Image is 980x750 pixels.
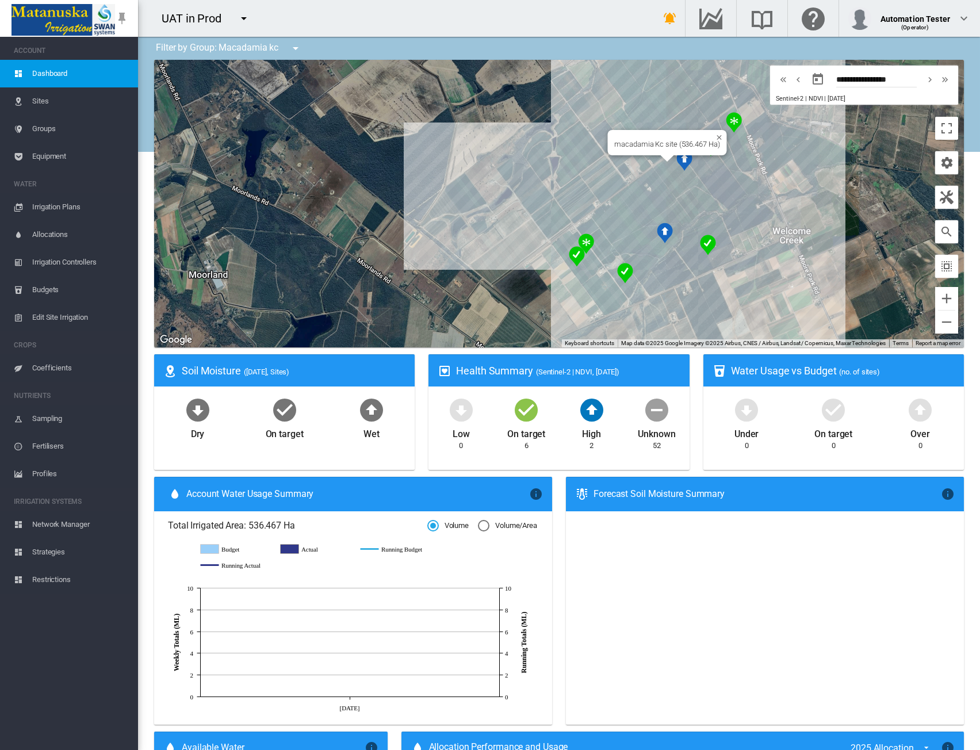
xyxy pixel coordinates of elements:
a: Report a map error [916,340,960,346]
md-icon: icon-checkbox-marked-circle [271,396,298,423]
tspan: 8 [505,607,508,614]
tspan: 4 [190,650,194,657]
md-icon: icon-chevron-left [792,72,805,86]
md-radio-button: Volume [427,521,469,531]
span: Sentinel-2 | NDVI [776,95,822,102]
md-icon: Go to the Data Hub [697,12,725,25]
span: Fertilisers [32,433,129,460]
md-icon: icon-arrow-up-bold-circle [358,396,385,423]
span: (no. of sites) [839,368,880,376]
tspan: 2 [190,672,193,679]
md-icon: icon-information [529,487,543,501]
g: Budget [201,544,269,554]
div: Dry [191,423,205,441]
span: Network Manager [32,511,129,538]
div: Soil Moisture [182,363,405,378]
span: ([DATE], Sites) [244,368,290,376]
md-icon: icon-arrow-down-bold-circle [447,396,475,423]
g: Actual [281,544,349,554]
div: Over [910,423,930,441]
span: Budgets [32,276,129,304]
div: 0 [832,441,836,451]
md-icon: icon-arrow-down-bold-circle [184,396,212,423]
button: Zoom in [935,287,958,310]
tspan: 2 [505,672,508,679]
md-icon: icon-heart-box-outline [438,364,451,378]
span: Dashboard [32,60,129,87]
div: NDVI: Macadamia Kc 7 [657,223,673,243]
md-icon: icon-cog [940,156,954,170]
md-icon: icon-menu-down [289,41,303,55]
tspan: Running Totals (ML) [520,611,528,673]
span: | [DATE] [824,95,845,102]
div: On target [507,423,545,441]
div: NDVI: Macadamia Kc 1 [569,246,585,267]
span: Account Water Usage Summary [186,488,529,500]
md-icon: icon-chevron-double-left [777,72,790,86]
md-icon: icon-menu-down [237,12,251,25]
md-icon: icon-cup-water [713,364,726,378]
span: IRRIGATION SYSTEMS [14,492,129,511]
button: Keyboard shortcuts [565,339,614,347]
md-icon: Click here for help [799,12,827,25]
span: NUTRIENTS [14,387,129,405]
div: On target [266,423,304,441]
md-radio-button: Volume/Area [478,521,537,531]
md-icon: icon-chevron-down [957,12,971,25]
tspan: [DATE] [340,704,360,711]
span: ACCOUNT [14,41,129,60]
span: Sampling [32,405,129,433]
tspan: Weekly Totals (ML) [173,614,181,671]
md-icon: icon-chevron-double-right [939,72,951,86]
md-icon: icon-select-all [940,259,954,273]
button: icon-chevron-double-right [937,72,952,86]
circle: Running Actual Sep 16 0 [347,694,352,699]
div: Under [734,423,759,441]
div: NDVI: Macadamia kc 5 [676,150,692,171]
md-icon: icon-arrow-up-bold-circle [906,396,934,423]
tspan: 0 [190,694,194,701]
div: UAT in Prod [162,10,232,26]
button: icon-select-all [935,255,958,278]
md-icon: icon-pin [115,12,129,25]
button: icon-bell-ring [659,7,682,30]
span: Edit Site Irrigation [32,304,129,331]
button: icon-menu-down [284,37,307,60]
div: NDVI: Macadamia Kc 3 [617,263,633,284]
div: NDVI: Macadamia Kc 4 [700,235,716,255]
md-icon: icon-checkbox-marked-circle [820,396,847,423]
md-icon: icon-arrow-down-bold-circle [733,396,760,423]
div: Unknown [638,423,675,441]
span: Groups [32,115,129,143]
md-icon: icon-thermometer-lines [575,487,589,501]
span: Restrictions [32,566,129,594]
div: Filter by Group: Macadamia kc [147,37,311,60]
span: (Operator) [901,24,929,30]
button: icon-chevron-double-left [776,72,791,86]
tspan: 8 [190,607,194,614]
md-icon: Search the knowledge base [748,12,776,25]
div: 0 [745,441,749,451]
div: Forecast Soil Moisture Summary [594,488,941,500]
tspan: 0 [505,694,508,701]
div: Health Summary [456,363,680,378]
tspan: 6 [505,629,508,636]
img: profile.jpg [848,7,871,30]
span: Irrigation Plans [32,193,129,221]
button: icon-magnify [935,220,958,243]
md-icon: icon-minus-circle [643,396,671,423]
button: icon-cog [935,151,958,174]
div: NDVI: Macadamia kc 2 [578,234,594,254]
md-icon: icon-checkbox-marked-circle [512,396,540,423]
img: Matanuska_LOGO.png [12,4,115,36]
span: Profiles [32,460,129,488]
tspan: 6 [190,629,194,636]
div: 2 [589,441,594,451]
span: Coefficients [32,354,129,382]
span: Total Irrigated Area: 536.467 Ha [168,519,427,532]
div: Automation Tester [881,9,950,20]
tspan: 10 [505,585,511,592]
md-icon: icon-information [941,487,955,501]
tspan: 10 [187,585,193,592]
span: Sites [32,87,129,115]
